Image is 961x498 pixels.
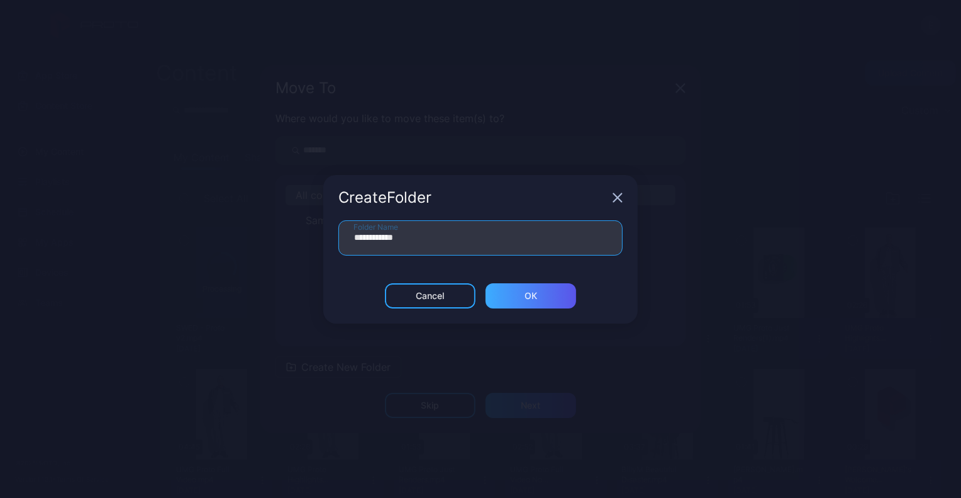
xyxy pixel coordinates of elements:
div: ОК [525,291,537,301]
div: Create Folder [338,190,608,205]
button: ОК [486,283,576,308]
input: Folder Name [338,220,623,256]
button: Cancel [385,283,475,308]
div: Cancel [416,291,445,301]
